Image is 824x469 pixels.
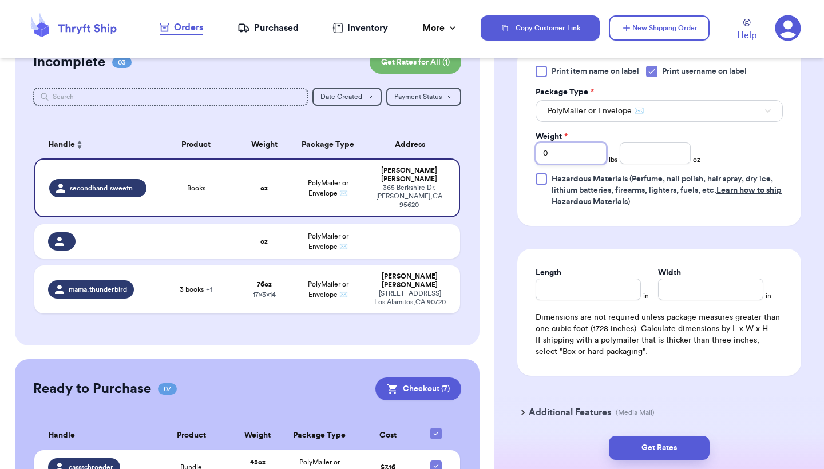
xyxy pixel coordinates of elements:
[737,29,756,42] span: Help
[766,291,771,300] span: in
[239,131,290,158] th: Weight
[187,184,205,193] span: Books
[609,155,617,164] span: lbs
[609,15,710,41] button: New Shipping Order
[394,93,442,100] span: Payment Status
[548,105,644,117] span: PolyMailer or Envelope ✉️
[609,436,710,460] button: Get Rates
[616,408,655,417] p: (Media Mail)
[250,459,266,466] strong: 45 oz
[373,289,446,307] div: [STREET_ADDRESS] Los Alamitos , CA 90720
[373,166,445,184] div: [PERSON_NAME] [PERSON_NAME]
[160,21,203,35] a: Orders
[737,19,756,42] a: Help
[320,93,362,100] span: Date Created
[48,139,75,151] span: Handle
[536,312,783,357] div: Dimensions are not required unless package measures greater than one cubic foot (1728 inches). Ca...
[658,267,681,279] label: Width
[662,66,747,77] span: Print username on label
[375,377,461,400] button: Checkout (7)
[536,100,783,122] button: PolyMailer or Envelope ✉️
[180,285,212,294] span: 3 books
[153,131,239,158] th: Product
[536,131,568,142] label: Weight
[75,138,84,152] button: Sort ascending
[253,291,276,298] span: 17 x 3 x 14
[643,291,649,300] span: in
[260,185,268,192] strong: oz
[290,131,366,158] th: Package Type
[233,421,283,450] th: Weight
[552,175,628,183] span: Hazardous Materials
[536,335,783,357] p: If shipping with a polymailer that is thicker than three inches, select "Box or hard packaging".
[373,272,446,289] div: [PERSON_NAME] [PERSON_NAME]
[386,88,461,106] button: Payment Status
[422,21,458,35] div: More
[308,281,348,298] span: PolyMailer or Envelope ✉️
[112,57,132,68] span: 03
[206,286,212,293] span: + 1
[536,267,561,279] label: Length
[308,180,348,197] span: PolyMailer or Envelope ✉️
[552,66,639,77] span: Print item name on label
[552,175,782,206] span: (Perfume, nail polish, hair spray, dry ice, lithium batteries, firearms, lighters, fuels, etc. )
[33,53,105,71] h2: Incomplete
[158,383,177,395] span: 07
[366,131,460,158] th: Address
[373,184,445,209] div: 365 Berkshire Dr. [PERSON_NAME] , CA 95620
[257,281,272,288] strong: 76 oz
[370,51,461,74] button: Get Rates for All (1)
[237,21,299,35] a: Purchased
[308,233,348,250] span: PolyMailer or Envelope ✉️
[69,285,127,294] span: mama.thunderbird
[48,430,75,442] span: Handle
[356,421,418,450] th: Cost
[282,421,356,450] th: Package Type
[33,380,151,398] h2: Ready to Purchase
[693,155,700,164] span: oz
[536,86,594,98] label: Package Type
[260,238,268,245] strong: oz
[160,21,203,34] div: Orders
[481,15,600,41] button: Copy Customer Link
[332,21,388,35] a: Inventory
[312,88,382,106] button: Date Created
[33,88,308,106] input: Search
[529,406,611,419] h3: Additional Features
[70,184,140,193] span: secondhand.sweetnesss
[150,421,233,450] th: Product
